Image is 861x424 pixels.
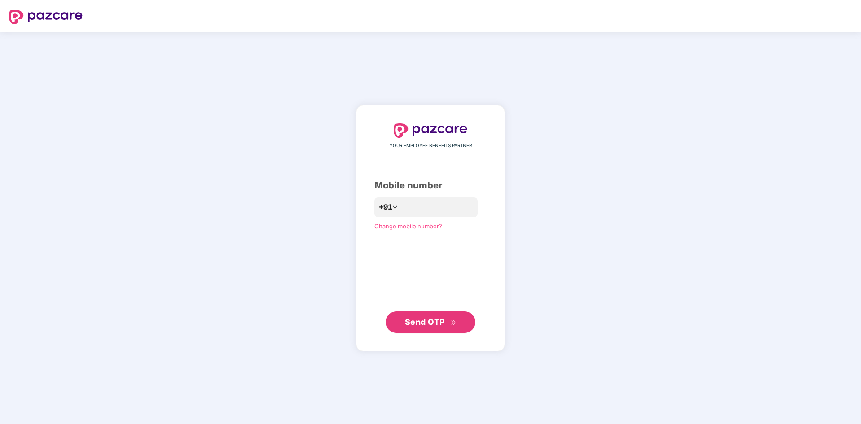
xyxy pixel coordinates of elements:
[9,10,83,24] img: logo
[390,142,472,149] span: YOUR EMPLOYEE BENEFITS PARTNER
[405,317,445,327] span: Send OTP
[394,123,467,138] img: logo
[392,205,398,210] span: down
[374,179,487,192] div: Mobile number
[379,201,392,213] span: +91
[374,223,442,230] a: Change mobile number?
[386,311,475,333] button: Send OTPdouble-right
[451,320,457,326] span: double-right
